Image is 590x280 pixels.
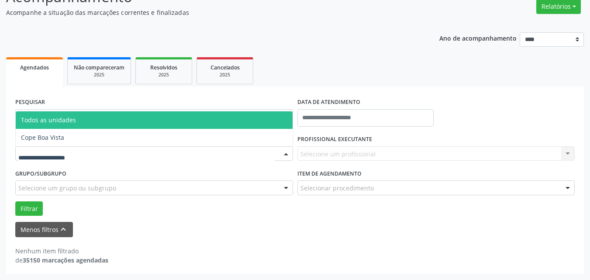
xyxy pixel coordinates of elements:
button: Filtrar [15,201,43,216]
button: Menos filtroskeyboard_arrow_up [15,222,73,237]
p: Ano de acompanhamento [439,32,517,43]
p: Acompanhe a situação das marcações correntes e finalizadas [6,8,411,17]
span: Selecione um grupo ou subgrupo [18,183,116,193]
i: keyboard_arrow_up [59,225,68,234]
strong: 35150 marcações agendadas [23,256,108,264]
div: 2025 [203,72,247,78]
label: PROFISSIONAL EXECUTANTE [297,133,372,146]
div: 2025 [142,72,186,78]
div: de [15,256,108,265]
span: Não compareceram [74,64,124,71]
label: Item de agendamento [297,167,362,180]
span: Resolvidos [150,64,177,71]
label: DATA DE ATENDIMENTO [297,96,360,109]
div: 2025 [74,72,124,78]
span: Selecionar procedimento [300,183,374,193]
label: Grupo/Subgrupo [15,167,66,180]
label: PESQUISAR [15,96,45,109]
span: Todos as unidades [21,116,76,124]
span: Cope Boa Vista [21,133,64,142]
span: Cancelados [210,64,240,71]
div: Nenhum item filtrado [15,246,108,256]
span: Agendados [20,64,49,71]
